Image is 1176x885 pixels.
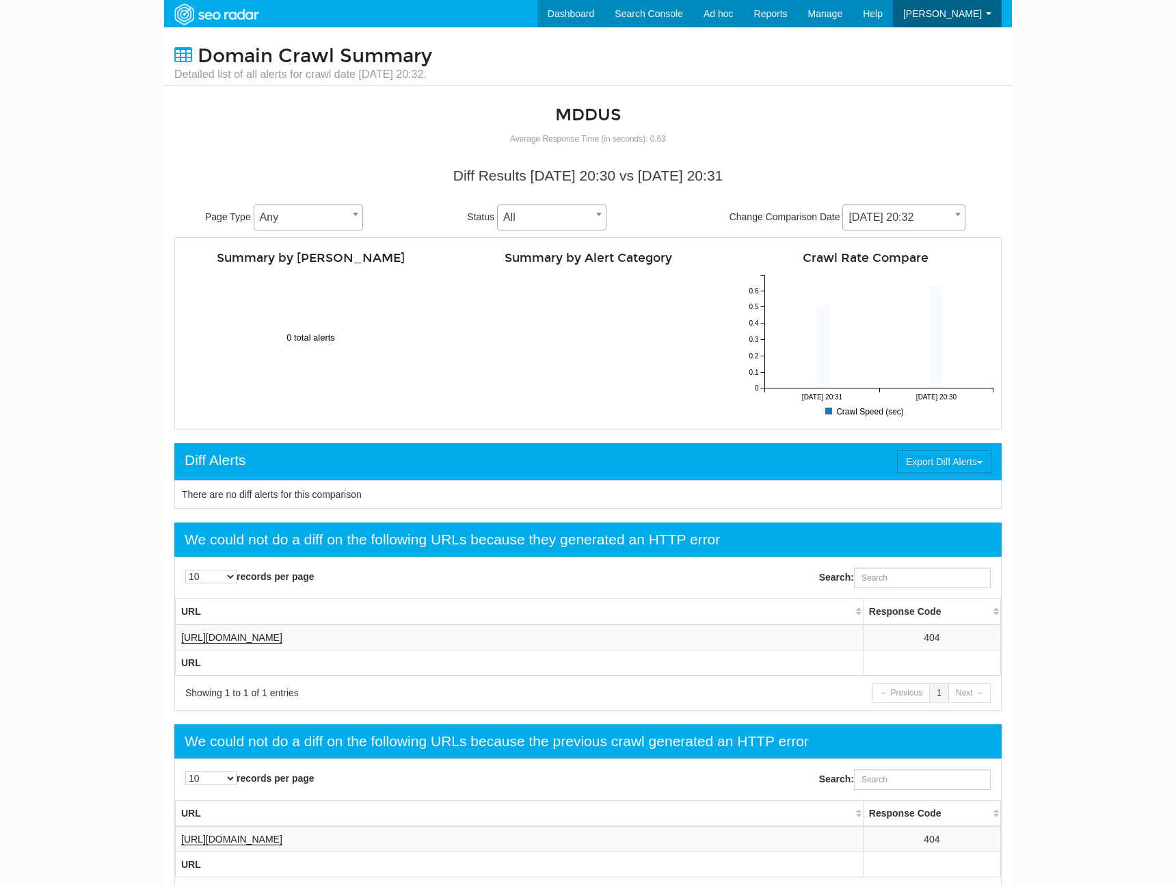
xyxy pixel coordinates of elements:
a: MDDUS [555,105,621,125]
h4: Crawl Rate Compare [737,252,994,265]
h4: Summary by Alert Category [459,252,717,265]
div: Diff Results [DATE] 20:30 vs [DATE] 20:31 [185,166,991,186]
span: All [497,204,606,230]
th: Response Code: activate to sort column ascending [863,598,1000,624]
a: ← Previous [872,683,930,703]
input: Search: [854,769,991,790]
small: Detailed list of all alerts for crawl date [DATE] 20:32. [174,67,432,82]
button: Export Diff Alerts [897,450,991,473]
div: We could not do a diff on the following URLs because the previous crawl generated an HTTP error [185,731,809,752]
div: We could not do a diff on the following URLs because they generated an HTTP error [185,529,720,550]
span: Page Type [205,211,251,222]
th: URL [176,650,864,675]
span: Change Comparison Date [730,211,840,222]
a: [URL][DOMAIN_NAME] [181,632,282,644]
div: There are no diff alerts for this comparison [174,480,1002,509]
span: [PERSON_NAME] [903,8,982,19]
h4: Summary by [PERSON_NAME] [182,252,439,265]
div: Diff Alerts [185,450,245,471]
a: 1 [929,683,949,703]
span: 10/08/2025 20:32 [843,208,965,227]
tspan: 0.4 [749,319,759,327]
label: Search: [819,769,991,790]
label: records per page [185,771,315,785]
img: SEORadar [169,2,263,27]
span: Any [254,204,363,230]
label: records per page [185,570,315,583]
span: Ad hoc [704,8,734,19]
span: Help [863,8,883,19]
input: Search: [854,568,991,588]
tspan: 0.6 [749,287,759,295]
span: Status [467,211,494,222]
select: records per page [185,570,237,583]
div: Showing 1 to 1 of 1 entries [185,686,571,700]
tspan: 0.2 [749,352,759,360]
th: URL: activate to sort column ascending [176,800,864,826]
a: [URL][DOMAIN_NAME] [181,834,282,845]
a: Next → [948,683,991,703]
tspan: 0.1 [749,369,759,376]
th: URL: activate to sort column ascending [176,598,864,624]
label: Search: [819,568,991,588]
tspan: [DATE] 20:31 [802,393,843,401]
small: Average Response Time (in seconds): 0.63 [510,134,666,144]
span: Any [254,208,362,227]
tspan: 0 [755,384,759,392]
span: Manage [808,8,843,19]
tspan: 0.5 [749,303,759,311]
td: 404 [863,624,1000,650]
span: Domain Crawl Summary [198,44,432,68]
span: Reports [754,8,788,19]
th: Response Code: activate to sort column ascending [863,800,1000,826]
span: All [498,208,606,227]
tspan: 0.3 [749,336,759,343]
tspan: [DATE] 20:30 [916,393,957,401]
td: 404 [863,826,1000,852]
text: 0 total alerts [286,332,335,343]
select: records per page [185,771,237,785]
th: URL [176,851,864,877]
span: 10/08/2025 20:32 [842,204,965,230]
